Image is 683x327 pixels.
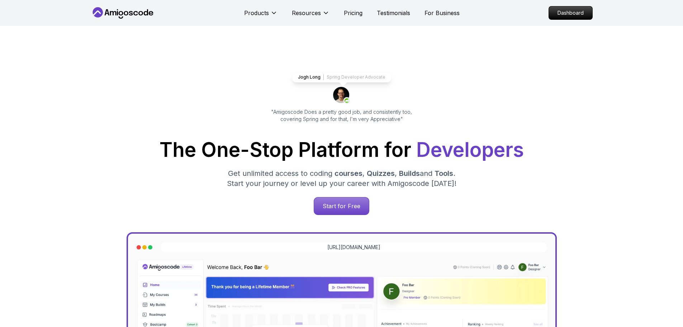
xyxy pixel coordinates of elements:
[292,9,329,23] button: Resources
[333,87,350,104] img: josh long
[292,9,321,17] p: Resources
[549,6,592,19] p: Dashboard
[314,197,369,215] p: Start for Free
[298,74,321,80] p: Jogh Long
[344,9,362,17] a: Pricing
[416,138,524,162] span: Developers
[377,9,410,17] a: Testimonials
[399,169,420,178] span: Builds
[221,168,462,188] p: Get unlimited access to coding , , and . Start your journey or level up your career with Amigosco...
[261,108,422,123] p: "Amigoscode Does a pretty good job, and consistently too, covering Spring and for that, I'm very ...
[244,9,278,23] button: Products
[314,197,369,215] a: Start for Free
[96,140,587,160] h1: The One-Stop Platform for
[335,169,362,178] span: courses
[327,74,385,80] p: Spring Developer Advocate
[435,169,453,178] span: Tools
[549,6,593,20] a: Dashboard
[327,244,380,251] a: [URL][DOMAIN_NAME]
[424,9,460,17] a: For Business
[367,169,395,178] span: Quizzes
[244,9,269,17] p: Products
